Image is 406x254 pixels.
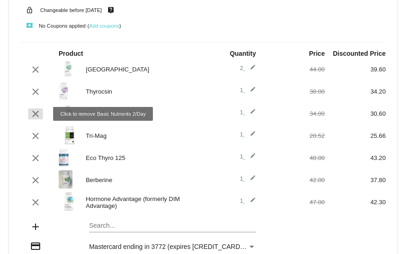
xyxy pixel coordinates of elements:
[240,175,256,182] span: 1
[245,175,256,186] mat-icon: edit
[24,20,35,31] mat-icon: local_play
[30,153,41,164] mat-icon: clear
[89,23,119,29] a: Add coupons
[89,222,256,230] input: Search...
[89,243,256,250] mat-select: Payment Method
[89,243,264,250] span: Mastercard ending in 3772 (expires [CREDIT_CARD_DATA])
[30,241,41,252] mat-icon: credit_card
[59,50,83,57] strong: Product
[81,110,203,117] div: Basic Nutrients 2/Day
[59,148,69,166] img: Eco-Thyro-125-Label-1.jpg
[59,104,77,122] img: Basic-Nutrients-2Day-label-v2.png
[240,65,256,71] span: 2
[240,131,256,138] span: 1
[325,132,386,139] div: 25.66
[245,108,256,119] mat-icon: edit
[30,221,41,232] mat-icon: add
[309,50,325,57] strong: Price
[264,66,325,73] div: 44.00
[81,66,203,73] div: [GEOGRAPHIC_DATA]
[245,130,256,142] mat-icon: edit
[105,4,116,16] mat-icon: live_help
[325,199,386,206] div: 42.30
[240,109,256,116] span: 1
[325,88,386,95] div: 34.20
[325,66,386,73] div: 39.60
[264,154,325,161] div: 48.00
[264,177,325,183] div: 42.00
[325,154,386,161] div: 43.20
[264,88,325,95] div: 38.00
[30,86,41,97] mat-icon: clear
[81,154,203,161] div: Eco Thyro 125
[240,87,256,94] span: 1
[40,7,102,13] small: Changeable before [DATE]
[245,64,256,75] mat-icon: edit
[245,153,256,164] mat-icon: edit
[325,177,386,183] div: 37.80
[81,177,203,183] div: Berberine
[59,192,79,211] img: Hormone-Advantage-label.png
[59,170,73,189] img: Berberine-label-scaled-e1662645620683.jpg
[59,82,69,100] img: Thyrocsin-Label.jpg
[59,59,77,78] img: Rhodiola-label.png
[81,88,203,95] div: Thyrocsin
[30,197,41,208] mat-icon: clear
[264,110,325,117] div: 34.00
[325,110,386,117] div: 30.60
[30,130,41,142] mat-icon: clear
[264,199,325,206] div: 47.00
[30,175,41,186] mat-icon: clear
[20,23,85,29] small: No Coupons applied
[333,50,386,57] strong: Discounted Price
[264,132,325,139] div: 28.52
[240,197,256,204] span: 1
[30,108,41,119] mat-icon: clear
[24,4,35,16] mat-icon: lock_open
[245,197,256,208] mat-icon: edit
[245,86,256,97] mat-icon: edit
[81,195,203,209] div: Hormone Advantage (formerly DIM Advantage)
[30,64,41,75] mat-icon: clear
[240,153,256,160] span: 1
[81,132,203,139] div: Tri-Mag
[59,126,81,144] img: Tri-Mag-300-label.png
[230,50,256,57] strong: Quantity
[87,23,121,29] small: ( )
